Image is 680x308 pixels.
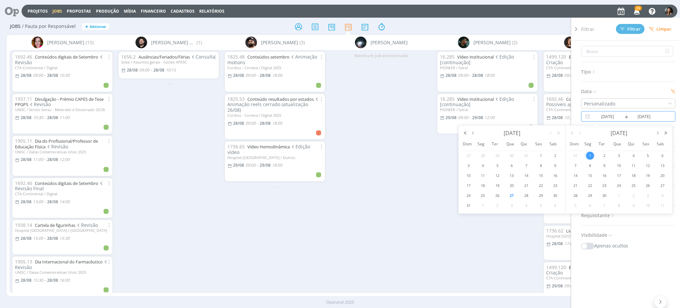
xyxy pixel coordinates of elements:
span: 13 [658,162,666,170]
span: Requisitante [581,211,616,220]
: 28/08 [47,235,58,241]
div: - - - [222,183,328,190]
span: Filtrar [620,27,640,31]
span: 25 [479,192,487,200]
span: 11 [479,172,487,180]
button: Limpar [644,24,676,34]
span: 8 [537,162,545,170]
span: 23 [551,182,559,190]
span: 12 [493,172,501,180]
: 09:00 [458,73,468,78]
th: Qui [519,137,534,151]
span: 8 [586,162,594,170]
span: 1825.48 [227,54,245,60]
div: Apenas ocultos [581,242,675,249]
: 28/08 [47,73,58,78]
a: Vídeo institucional [457,96,494,102]
span: Possíveis ajustes revisão [546,96,635,108]
: 18:00 [272,120,282,126]
: 28/08 [472,73,483,78]
div: PIONEER / Geral [440,107,535,112]
button: Relatórios [197,9,226,14]
th: Qua [612,137,626,151]
span: 30 [600,192,608,200]
: 29/08 [260,162,271,168]
span: 1499.120 [546,264,566,270]
div: Cordius - Corteva / Digital 2025 [227,66,322,70]
button: Mídia [122,9,138,14]
th: Sab [548,137,562,151]
span: 5 [644,152,652,160]
button: Cadastros [169,9,197,14]
: 13:00 [33,199,43,205]
a: Conteúdos setembro [247,54,290,60]
a: Vídeo Hemodinâmica [247,144,290,150]
a: Divulgação - Prêmio CAPES de Tese PPGPS [15,96,104,108]
div: Hospital [GEOGRAPHIC_DATA] / Outros [546,234,641,238]
span: Adicionar [90,25,106,29]
div: Sobe / Assuntos gerais - núcleo APESC [121,60,216,64]
div: Personalizado [584,100,617,107]
span: 15 [537,172,545,180]
span: 3 [644,192,652,200]
a: Mídia [124,8,136,14]
th: Qua [505,137,519,151]
: 11:00 [59,115,70,120]
span: 4 [522,202,530,210]
: 28/08 [552,241,563,246]
th: Sex [641,137,655,151]
a: Conteúdos digitais de Setembro [35,180,98,186]
: 28/08 [446,73,457,78]
span: 11 [658,202,666,210]
span: 1499.120 [546,54,566,60]
: 15:00 [33,235,43,241]
span: 1825.53 [227,96,245,102]
span: Revisão Final [15,180,104,192]
span: 30 [508,152,516,160]
span: 22 [586,182,594,190]
span: 1937.11 [15,96,32,102]
: 17:00 [564,241,574,246]
input: Data inicial [591,112,624,120]
a: Conteúdo resultados por estados [247,96,314,102]
: 28/08 [260,120,271,126]
span: 5 [493,162,501,170]
span: 31 [571,152,579,160]
span: 22 [537,182,545,190]
: 15:30 [59,235,70,241]
span: 1692.46 [546,96,563,102]
button: B [664,5,673,17]
: 28/08 [127,67,138,73]
: 10:30 [59,73,70,78]
span: 10 [615,162,623,170]
span: (3) [299,39,305,46]
button: Jobs [50,9,64,14]
: 18:00 [272,162,282,168]
span: 23 [600,182,608,190]
span: [PERSON_NAME] [473,39,511,46]
span: 1 [586,152,594,160]
span: 13 [508,172,516,180]
span: Visibilidade [581,231,613,239]
span: Revisão [45,143,68,150]
span: 20 [508,182,516,190]
span: 6 [658,152,666,160]
span: 5 [571,202,579,210]
: - [44,200,46,204]
span: 16.285 [440,54,455,60]
span: 26 [644,182,652,190]
: 09:00 [564,283,574,289]
a: Dia Internacional do Farmacêutico [35,259,103,265]
span: 29 [586,192,594,200]
: 09:00 [33,73,43,78]
span: 6 [551,202,559,210]
span: 7 [522,162,530,170]
span: 1 [479,202,487,210]
span: 5 [537,202,545,210]
span: 18 [630,172,637,180]
span: (1) [197,39,202,46]
img: B [245,37,257,48]
div: - - - [434,135,541,142]
div: UNISC / Datas Comemorativas Unisc 2025 [15,270,110,274]
span: 27 [658,182,666,190]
